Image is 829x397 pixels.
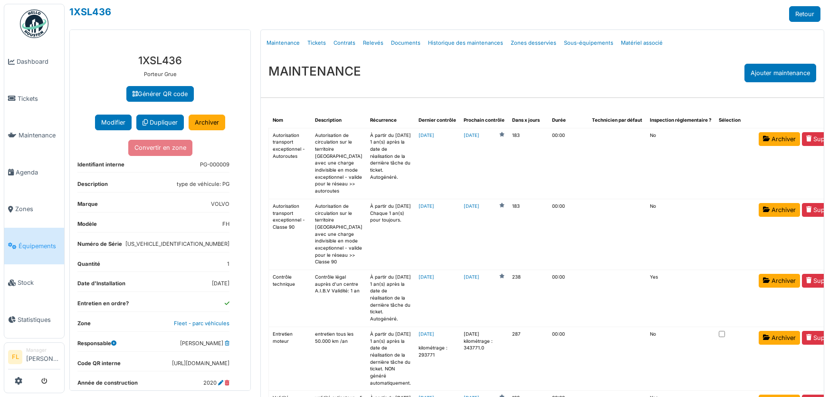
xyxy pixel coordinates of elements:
[172,359,229,368] dd: [URL][DOMAIN_NAME]
[15,204,60,213] span: Zones
[4,228,64,265] a: Équipements
[26,347,60,367] li: [PERSON_NAME]
[18,94,60,103] span: Tickets
[560,32,617,54] a: Sous-équipements
[311,270,366,327] td: Contrôle légal auprès d'un centre A.I.B.V Validité: 1 an
[508,113,548,128] th: Dans x jours
[387,32,424,54] a: Documents
[126,86,194,102] a: Générer QR code
[311,327,366,391] td: entretien tous les 50.000 km /an
[366,270,415,327] td: À partir du [DATE] 1 an(s) après la date de réalisation de la dernière tâche du ticket. Autogénéré.
[508,270,548,327] td: 238
[4,264,64,301] a: Stock
[419,331,434,337] a: [DATE]
[77,161,124,173] dt: Identifiant interne
[548,199,588,270] td: 00:00
[419,133,434,138] a: [DATE]
[507,32,560,54] a: Zones desservies
[18,315,60,324] span: Statistiques
[650,133,656,138] span: translation missing: fr.shared.no
[311,113,366,128] th: Description
[759,331,800,345] a: Archiver
[180,339,229,348] dd: [PERSON_NAME]
[366,113,415,128] th: Récurrence
[415,113,460,128] th: Dernier contrôle
[789,6,820,22] a: Retour
[211,200,229,208] dd: VOLVO
[200,161,229,169] dd: PG-000009
[18,278,60,287] span: Stock
[77,339,116,351] dt: Responsable
[269,199,312,270] td: Autorisation transport exceptionnel - Classe 90
[646,113,715,128] th: Inspection réglementaire ?
[419,274,434,280] a: [DATE]
[548,113,588,128] th: Durée
[4,154,64,191] a: Agenda
[366,327,415,391] td: À partir du [DATE] 1 an(s) après la date de réalisation de la dernière tâche du ticket. NON génér...
[269,327,312,391] td: Entretien moteur
[136,115,184,130] a: Dupliquer
[4,191,64,228] a: Zones
[330,32,359,54] a: Contrats
[650,203,656,209] span: translation missing: fr.shared.no
[464,132,479,139] a: [DATE]
[460,327,508,391] td: [DATE] kilométrage : 343771.0
[189,115,225,130] a: Archiver
[268,64,361,78] h3: MAINTENANCE
[715,113,755,128] th: Sélection
[617,32,667,54] a: Matériel associé
[548,327,588,391] td: 00:00
[650,274,658,280] span: translation missing: fr.shared.yes
[269,270,312,327] td: Contrôle technique
[311,199,366,270] td: Autorisation de circulation sur le territoire [GEOGRAPHIC_DATA] avec une charge indivisible en mo...
[212,280,229,288] dd: [DATE]
[464,203,479,210] a: [DATE]
[77,300,129,311] dt: Entretien en ordre?
[222,220,229,228] dd: FH
[77,320,91,331] dt: Zone
[366,199,415,270] td: À partir du [DATE] Chaque 1 an(s) pour toujours.
[77,359,121,371] dt: Code QR interne
[359,32,387,54] a: Relevés
[77,220,97,232] dt: Modèle
[508,199,548,270] td: 183
[77,200,98,212] dt: Marque
[548,128,588,199] td: 00:00
[125,240,229,248] dd: [US_VEHICLE_IDENTIFICATION_NUMBER]
[759,274,800,288] a: Archiver
[19,131,60,140] span: Maintenance
[424,32,507,54] a: Historique des maintenances
[759,203,800,217] a: Archiver
[650,331,656,337] span: translation missing: fr.shared.no
[508,128,548,199] td: 183
[77,240,122,252] dt: Numéro de Série
[227,260,229,268] dd: 1
[95,115,132,130] button: Modifier
[269,113,312,128] th: Nom
[203,379,229,387] dd: 2020
[20,10,48,38] img: Badge_color-CXgf-gQk.svg
[415,327,460,391] td: kilométrage : 293771
[304,32,330,54] a: Tickets
[269,128,312,199] td: Autorisation transport exceptionnel - Autoroutes
[759,132,800,146] a: Archiver
[69,6,111,18] a: 1XSL436
[464,274,479,281] a: [DATE]
[8,350,22,364] li: FL
[77,70,243,78] p: Porteur Grue
[548,270,588,327] td: 00:00
[174,320,229,327] a: Fleet - parc véhicules
[4,80,64,117] a: Tickets
[77,260,100,272] dt: Quantité
[8,347,60,369] a: FL Manager[PERSON_NAME]
[77,379,138,391] dt: Année de construction
[177,180,229,188] dd: type de véhicule: PG
[4,301,64,339] a: Statistiques
[16,168,60,177] span: Agenda
[419,203,434,209] a: [DATE]
[366,128,415,199] td: À partir du [DATE] 1 an(s) après la date de réalisation de la dernière tâche du ticket. Autogénéré.
[77,54,243,67] h3: 1XSL436
[744,64,816,82] div: Ajouter maintenance
[26,347,60,354] div: Manager
[77,280,125,291] dt: Date d'Installation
